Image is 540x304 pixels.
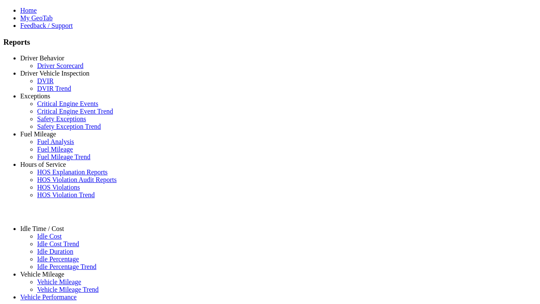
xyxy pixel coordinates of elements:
a: HOS Explanation Reports [37,168,108,176]
a: Fuel Mileage Trend [37,153,90,160]
a: Idle Percentage [37,255,79,263]
a: Feedback / Support [20,22,73,29]
a: Idle Time / Cost [20,225,64,232]
a: Idle Duration [37,248,73,255]
a: Driver Scorecard [37,62,84,69]
a: Vehicle Performance [20,293,77,301]
a: HOS Violations [37,184,80,191]
a: Idle Cost [37,233,62,240]
a: Driver Behavior [20,54,64,62]
a: Fuel Mileage [37,146,73,153]
a: HOS Violation Trend [37,191,95,198]
a: Fuel Mileage [20,130,56,138]
a: Exceptions [20,92,50,100]
a: DVIR [37,77,54,84]
a: Safety Exception Trend [37,123,101,130]
a: Hours of Service [20,161,66,168]
a: Critical Engine Event Trend [37,108,113,115]
a: Safety Exceptions [37,115,86,122]
a: DVIR Trend [37,85,71,92]
a: Fuel Analysis [37,138,74,145]
a: Idle Percentage Trend [37,263,96,270]
h3: Reports [3,38,537,47]
a: Idle Cost Trend [37,240,79,247]
a: Vehicle Mileage Trend [37,286,99,293]
a: Vehicle Mileage [37,278,81,285]
a: Critical Engine Events [37,100,98,107]
a: HOS Violation Audit Reports [37,176,117,183]
a: Home [20,7,37,14]
a: Driver Vehicle Inspection [20,70,89,77]
a: My GeoTab [20,14,53,22]
a: Vehicle Mileage [20,271,64,278]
